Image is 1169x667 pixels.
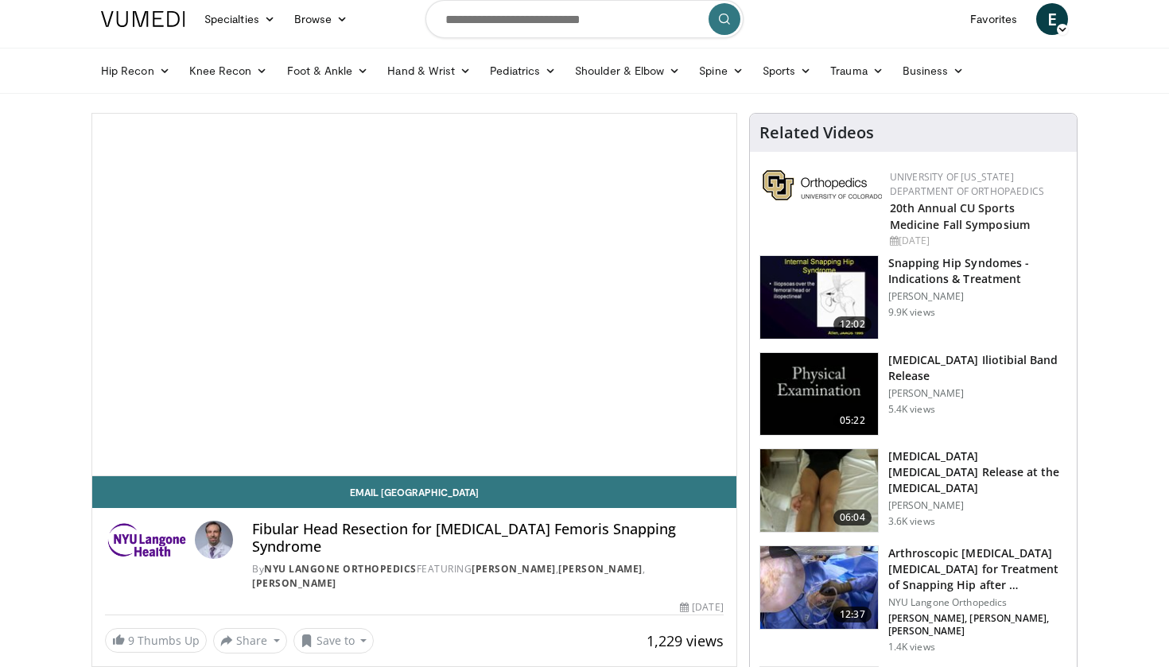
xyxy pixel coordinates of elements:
[92,114,736,476] video-js: Video Player
[92,476,736,508] a: Email [GEOGRAPHIC_DATA]
[759,448,1067,533] a: 06:04 [MEDICAL_DATA] [MEDICAL_DATA] Release at the [MEDICAL_DATA] [PERSON_NAME] 3.6K views
[888,448,1067,496] h3: [MEDICAL_DATA] [MEDICAL_DATA] Release at the [MEDICAL_DATA]
[264,562,417,576] a: NYU Langone Orthopedics
[101,11,185,27] img: VuMedi Logo
[888,352,1067,384] h3: [MEDICAL_DATA] Iliotibial Band Release
[195,3,285,35] a: Specialties
[689,55,752,87] a: Spine
[888,612,1067,638] p: [PERSON_NAME], [PERSON_NAME], [PERSON_NAME]
[759,123,874,142] h4: Related Videos
[833,413,872,429] span: 05:22
[893,55,974,87] a: Business
[759,255,1067,339] a: 12:02 Snapping Hip Syndomes - Indications & Treatment [PERSON_NAME] 9.9K views
[472,562,556,576] a: [PERSON_NAME]
[888,290,1067,303] p: [PERSON_NAME]
[760,256,878,339] img: 410397_3.png.150x105_q85_crop-smart_upscale.jpg
[285,3,358,35] a: Browse
[105,628,207,653] a: 9 Thumbs Up
[252,576,336,590] a: [PERSON_NAME]
[833,316,872,332] span: 12:02
[760,353,878,436] img: 38372_0000_3.png.150x105_q85_crop-smart_upscale.jpg
[961,3,1027,35] a: Favorites
[888,499,1067,512] p: [PERSON_NAME]
[890,170,1044,198] a: University of [US_STATE] Department of Orthopaedics
[888,641,935,653] p: 1.4K views
[888,545,1067,593] h3: Arthroscopic [MEDICAL_DATA] [MEDICAL_DATA] for Treatment of Snapping Hip after …
[252,521,723,555] h4: Fibular Head Resection for [MEDICAL_DATA] Femoris Snapping Syndrome
[753,55,821,87] a: Sports
[888,515,935,528] p: 3.6K views
[888,596,1067,609] p: NYU Langone Orthopedics
[378,55,480,87] a: Hand & Wrist
[647,631,724,650] span: 1,229 views
[565,55,689,87] a: Shoulder & Elbow
[480,55,565,87] a: Pediatrics
[105,521,188,559] img: NYU Langone Orthopedics
[890,200,1030,232] a: 20th Annual CU Sports Medicine Fall Symposium
[195,521,233,559] img: Avatar
[760,546,878,629] img: 0cfbf324-b093-4771-b2ca-c9a3007e9d9a.jpg.150x105_q85_crop-smart_upscale.jpg
[763,170,882,200] img: 355603a8-37da-49b6-856f-e00d7e9307d3.png.150x105_q85_autocrop_double_scale_upscale_version-0.2.png
[821,55,893,87] a: Trauma
[888,255,1067,287] h3: Snapping Hip Syndomes - Indications & Treatment
[759,545,1067,653] a: 12:37 Arthroscopic [MEDICAL_DATA] [MEDICAL_DATA] for Treatment of Snapping Hip after … NYU Langon...
[888,403,935,416] p: 5.4K views
[558,562,643,576] a: [PERSON_NAME]
[180,55,278,87] a: Knee Recon
[213,628,287,653] button: Share
[91,55,180,87] a: Hip Recon
[128,633,134,648] span: 9
[833,607,872,622] span: 12:37
[293,628,375,653] button: Save to
[1036,3,1068,35] a: E
[759,352,1067,436] a: 05:22 [MEDICAL_DATA] Iliotibial Band Release [PERSON_NAME] 5.4K views
[680,600,723,615] div: [DATE]
[833,510,872,525] span: 06:04
[278,55,379,87] a: Foot & Ankle
[252,562,723,591] div: By FEATURING , ,
[890,234,1064,248] div: [DATE]
[760,449,878,532] img: 38374_0000_3.png.150x105_q85_crop-smart_upscale.jpg
[888,306,935,319] p: 9.9K views
[888,387,1067,400] p: [PERSON_NAME]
